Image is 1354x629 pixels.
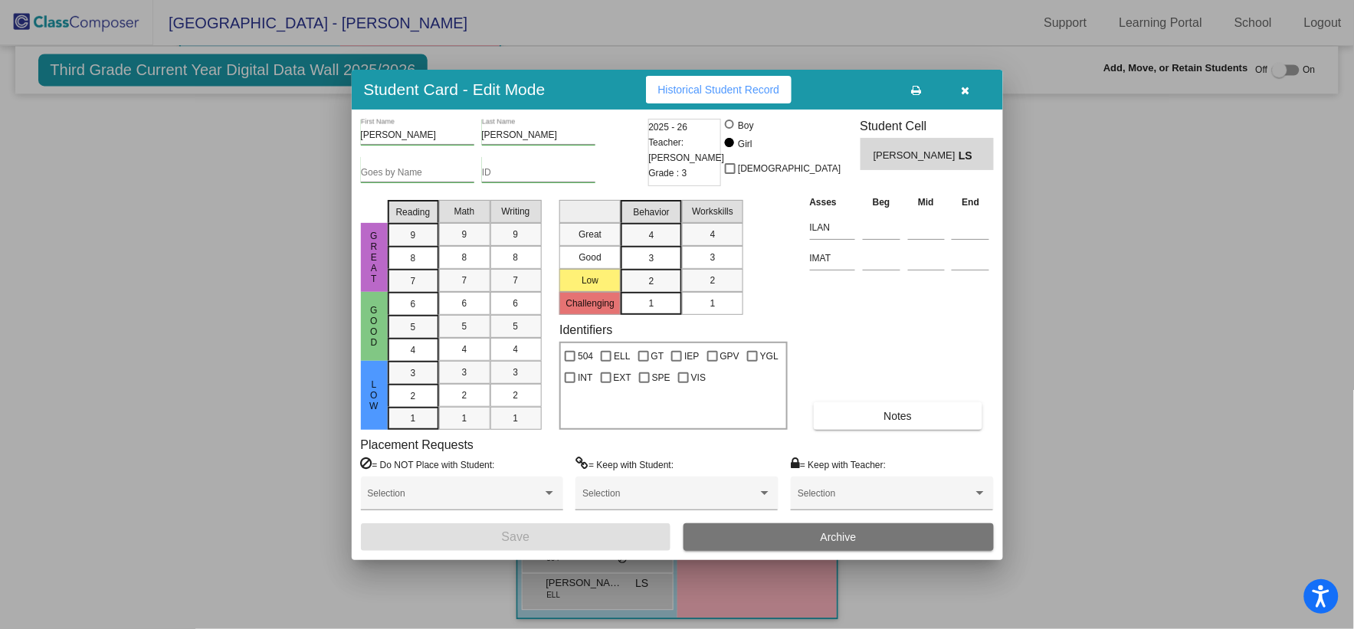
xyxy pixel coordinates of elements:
[614,369,631,387] span: EXT
[652,369,670,387] span: SPE
[367,305,381,348] span: Good
[462,296,467,310] span: 6
[814,402,982,430] button: Notes
[810,247,855,270] input: assessment
[859,194,904,211] th: Beg
[737,137,752,151] div: Girl
[502,530,529,543] span: Save
[411,228,416,242] span: 9
[411,251,416,265] span: 8
[411,320,416,334] span: 5
[367,379,381,411] span: Low
[361,437,474,452] label: Placement Requests
[874,148,959,164] span: [PERSON_NAME]
[462,411,467,425] span: 1
[684,523,994,551] button: Archive
[737,119,754,133] div: Boy
[710,251,716,264] span: 3
[411,274,416,288] span: 7
[578,369,592,387] span: INT
[501,205,529,218] span: Writing
[649,274,654,288] span: 2
[454,205,475,218] span: Math
[614,347,630,365] span: ELL
[411,343,416,357] span: 4
[710,228,716,241] span: 4
[649,135,725,165] span: Teacher: [PERSON_NAME]
[692,205,733,218] span: Workskills
[691,369,706,387] span: VIS
[658,84,780,96] span: Historical Student Record
[513,274,519,287] span: 7
[411,389,416,403] span: 2
[367,231,381,284] span: Great
[710,296,716,310] span: 1
[646,76,792,103] button: Historical Student Record
[806,194,859,211] th: Asses
[810,216,855,239] input: assessment
[462,319,467,333] span: 5
[513,296,519,310] span: 6
[634,205,670,219] span: Behavior
[651,347,664,365] span: GT
[884,410,913,422] span: Notes
[462,388,467,402] span: 2
[513,411,519,425] span: 1
[513,319,519,333] span: 5
[684,347,699,365] span: IEP
[760,347,779,365] span: YGL
[649,296,654,310] span: 1
[513,228,519,241] span: 9
[361,457,495,472] label: = Do NOT Place with Student:
[513,388,519,402] span: 2
[861,119,994,133] h3: Student Cell
[513,251,519,264] span: 8
[462,251,467,264] span: 8
[364,80,546,99] h3: Student Card - Edit Mode
[904,194,949,211] th: Mid
[462,228,467,241] span: 9
[411,297,416,311] span: 6
[361,523,671,551] button: Save
[513,342,519,356] span: 4
[948,194,993,211] th: End
[575,457,674,472] label: = Keep with Student:
[649,165,687,181] span: Grade : 3
[821,531,857,543] span: Archive
[462,365,467,379] span: 3
[462,274,467,287] span: 7
[959,148,980,164] span: LS
[462,342,467,356] span: 4
[578,347,593,365] span: 504
[791,457,886,472] label: = Keep with Teacher:
[559,323,612,337] label: Identifiers
[649,120,688,135] span: 2025 - 26
[396,205,431,219] span: Reading
[649,251,654,265] span: 3
[738,159,841,178] span: [DEMOGRAPHIC_DATA]
[411,366,416,380] span: 3
[720,347,739,365] span: GPV
[361,168,474,179] input: goes by name
[513,365,519,379] span: 3
[710,274,716,287] span: 2
[411,411,416,425] span: 1
[649,228,654,242] span: 4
